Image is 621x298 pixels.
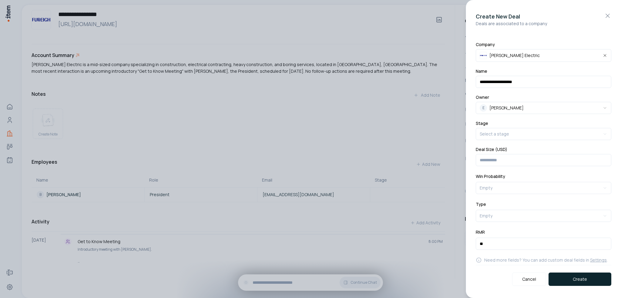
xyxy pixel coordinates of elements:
span: Need more fields? You can add custom deal fields in . [484,257,608,263]
label: Name [476,69,611,73]
label: Company [476,42,611,47]
label: Stage [476,121,611,126]
p: Deals are associated to a company [476,21,611,27]
img: Fureigh Electric [480,52,487,59]
span: [PERSON_NAME] Electric [489,52,540,59]
p: Type [476,201,486,207]
p: Win Probability [476,173,505,179]
h2: Create New Deal [476,12,611,21]
a: Settings [590,257,607,263]
p: RMR [476,229,485,235]
button: Create [549,273,611,286]
button: Cancel [512,273,546,286]
label: Owner [476,95,611,99]
label: Deal Size (USD) [476,147,611,152]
